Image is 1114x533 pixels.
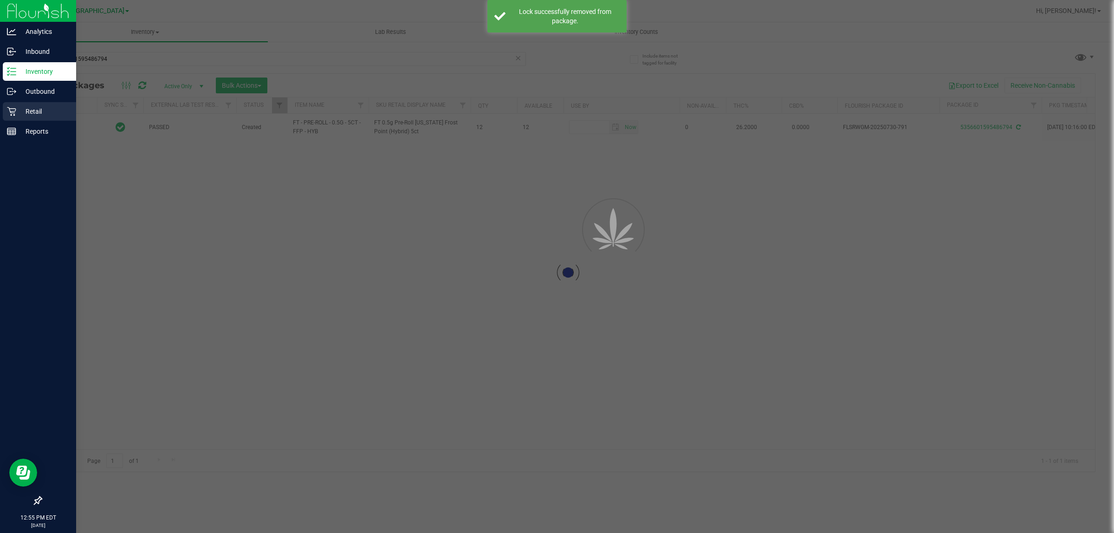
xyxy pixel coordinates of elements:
[4,513,72,522] p: 12:55 PM EDT
[7,127,16,136] inline-svg: Reports
[7,107,16,116] inline-svg: Retail
[7,67,16,76] inline-svg: Inventory
[7,87,16,96] inline-svg: Outbound
[7,27,16,36] inline-svg: Analytics
[16,106,72,117] p: Retail
[16,126,72,137] p: Reports
[9,459,37,487] iframe: Resource center
[16,86,72,97] p: Outbound
[16,46,72,57] p: Inbound
[16,66,72,77] p: Inventory
[16,26,72,37] p: Analytics
[7,47,16,56] inline-svg: Inbound
[4,522,72,529] p: [DATE]
[511,7,620,26] div: Lock successfully removed from package.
